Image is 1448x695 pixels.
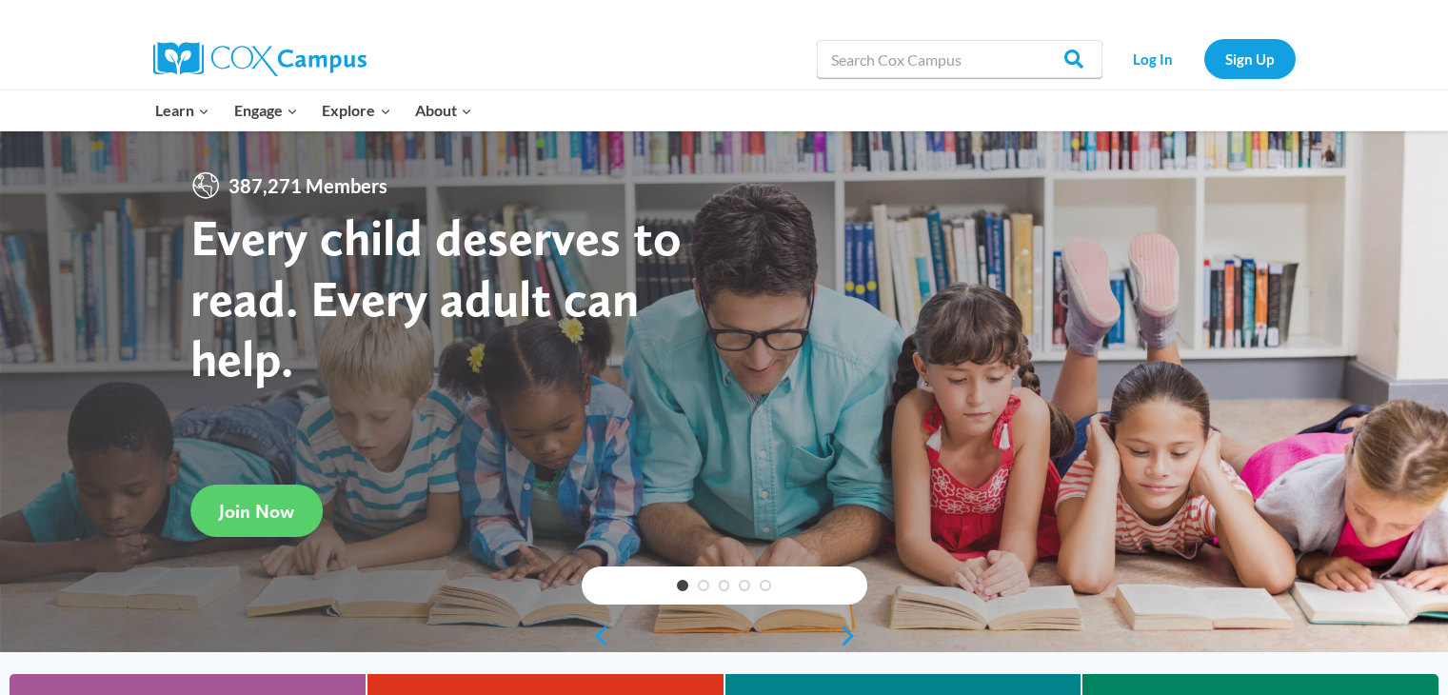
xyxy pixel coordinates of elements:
[1204,39,1296,78] a: Sign Up
[817,40,1102,78] input: Search Cox Campus
[582,617,867,655] div: content slider buttons
[190,485,323,537] a: Join Now
[1112,39,1296,78] nav: Secondary Navigation
[839,625,867,647] a: next
[415,98,472,123] span: About
[1112,39,1195,78] a: Log In
[719,580,730,591] a: 3
[144,90,485,130] nav: Primary Navigation
[219,500,294,523] span: Join Now
[221,170,395,201] span: 387,271 Members
[153,42,367,76] img: Cox Campus
[234,98,298,123] span: Engage
[190,207,682,388] strong: Every child deserves to read. Every adult can help.
[698,580,709,591] a: 2
[739,580,750,591] a: 4
[155,98,209,123] span: Learn
[322,98,390,123] span: Explore
[582,625,610,647] a: previous
[677,580,688,591] a: 1
[760,580,771,591] a: 5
